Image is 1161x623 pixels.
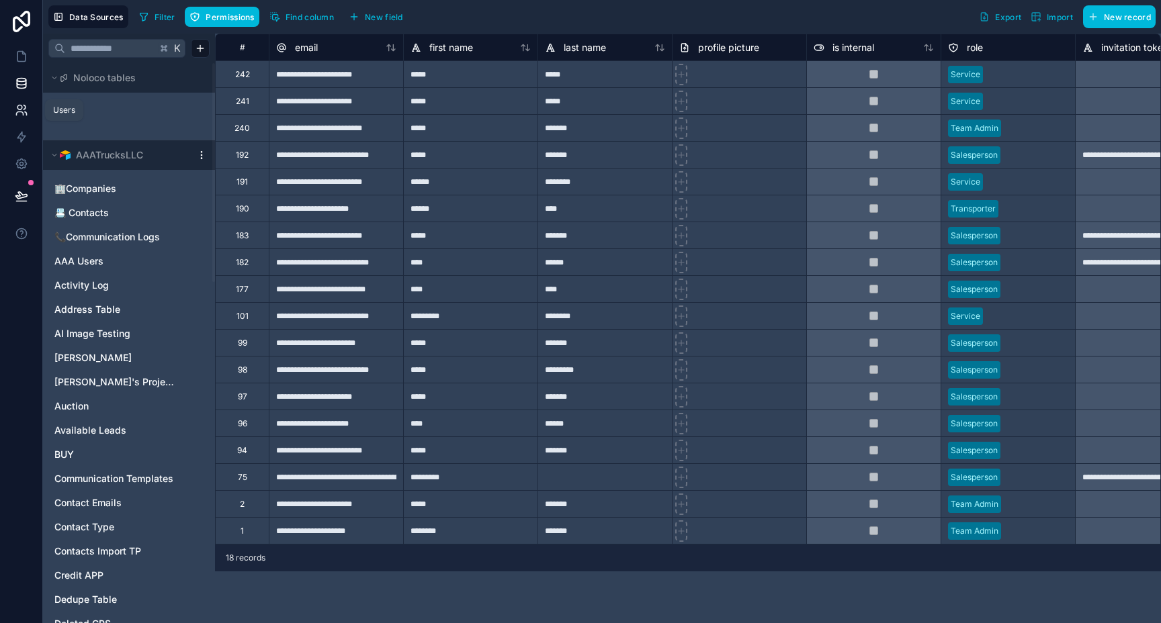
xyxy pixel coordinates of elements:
[48,492,210,514] div: Contact Emails
[234,123,250,134] div: 240
[54,279,177,292] a: Activity Log
[48,299,210,320] div: Address Table
[951,203,996,215] div: Transporter
[236,311,249,322] div: 101
[54,182,116,195] span: 🏢Companies
[48,347,210,369] div: Alex
[951,256,998,269] div: Salesperson
[54,593,117,606] span: Dedupe Table
[951,176,980,188] div: Service
[54,206,109,220] span: 📇 Contacts
[54,424,177,437] a: Available Leads
[53,105,75,115] div: Users
[365,12,403,22] span: New field
[54,351,132,365] span: [PERSON_NAME]
[54,544,177,558] a: Contacts Import TP
[241,526,244,536] div: 1
[54,496,122,510] span: Contact Emails
[236,177,248,187] div: 191
[54,279,109,292] span: Activity Log
[344,7,408,27] button: New field
[185,7,259,27] button: Permissions
[48,516,210,538] div: Contact Type
[951,337,998,349] div: Salesperson
[951,364,998,376] div: Salesperson
[48,68,202,87] button: Noloco tables
[54,230,160,244] span: 📞Communication Logs
[54,569,103,582] span: Credit APP
[48,540,210,562] div: Contacts Import TP
[73,71,136,85] span: Noloco tables
[429,41,473,54] span: first name
[54,303,177,316] a: Address Table
[54,424,126,437] span: Available Leads
[1078,5,1156,28] a: New record
[1104,12,1151,22] span: New record
[951,444,998,457] div: Salesperson
[967,41,983,54] span: role
[54,327,130,340] span: AI Image Testing
[48,178,210,199] div: 🏢Companies
[295,41,318,54] span: email
[54,520,114,534] span: Contact Type
[48,395,210,417] div: Auction
[48,371,210,393] div: Alex's Projects & Priorities
[54,327,177,340] a: AI Image Testing
[226,553,265,563] span: 18 records
[236,150,249,160] div: 192
[69,12,124,22] span: Data Sources
[238,418,247,429] div: 96
[48,250,210,272] div: AAA Users
[238,338,247,348] div: 99
[951,471,998,483] div: Salesperson
[951,95,980,107] div: Service
[54,448,74,461] span: BUY
[54,182,177,195] a: 🏢Companies
[48,202,210,224] div: 📇 Contacts
[54,544,141,558] span: Contacts Import TP
[206,12,254,22] span: Permissions
[48,275,210,296] div: Activity Log
[951,418,998,430] div: Salesperson
[54,303,120,316] span: Address Table
[54,520,177,534] a: Contact Type
[134,7,180,27] button: Filter
[155,12,175,22] span: Filter
[238,472,247,483] div: 75
[951,525,998,537] div: Team Admin
[265,7,339,27] button: Find column
[48,565,210,586] div: Credit APP
[236,203,249,214] div: 190
[54,472,173,485] span: Communication Templates
[54,399,177,413] a: Auction
[54,472,177,485] a: Communication Templates
[54,105,163,118] a: User
[236,96,249,107] div: 241
[951,391,998,403] div: Salesperson
[236,284,249,295] div: 177
[698,41,759,54] span: profile picture
[286,12,334,22] span: Find column
[238,365,247,375] div: 98
[48,589,210,610] div: Dedupe Table
[237,445,247,456] div: 94
[76,148,143,162] span: AAATrucksLLC
[995,12,1021,22] span: Export
[48,468,210,489] div: Communication Templates
[236,257,249,268] div: 182
[54,254,103,268] span: AAA Users
[185,7,264,27] a: Permissions
[54,593,177,606] a: Dedupe Table
[1047,12,1073,22] span: Import
[1083,5,1156,28] button: New record
[832,41,874,54] span: is internal
[48,323,210,344] div: AI Image Testing
[48,146,191,164] button: Airtable LogoAAATrucksLLC
[54,375,177,389] a: [PERSON_NAME]'s Projects & Priorities
[54,569,177,582] a: Credit APP
[48,226,210,248] div: 📞Communication Logs
[1026,5,1078,28] button: Import
[951,149,998,161] div: Salesperson
[236,230,249,241] div: 183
